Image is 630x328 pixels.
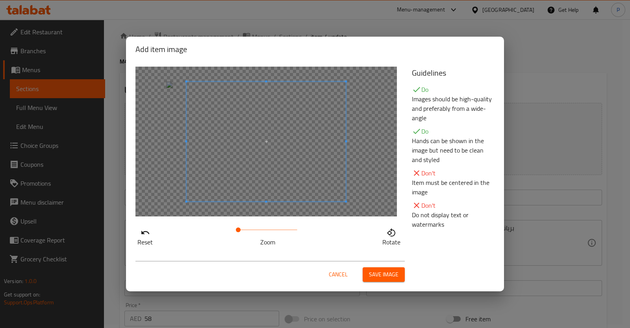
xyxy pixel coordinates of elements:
p: Don't [412,201,495,210]
button: Save image [363,267,405,282]
p: Rotate [382,237,400,247]
span: Save image [369,270,398,280]
p: Zoom [238,237,297,247]
p: Reset [137,237,153,247]
p: Images should be high-quality and preferably from a wide-angle [412,94,495,123]
p: Do [412,127,495,136]
p: Item must be centered in the image [412,178,495,197]
p: Hands can be shown in the image but need to be clean and styled [412,136,495,164]
p: Do [412,85,495,94]
h2: Add item image [135,43,495,56]
button: Cancel [326,267,351,282]
span: Cancel [329,270,348,280]
button: Reset [135,226,155,246]
p: Don't [412,168,495,178]
button: Rotate [380,226,402,246]
p: Do not display text or watermarks [412,210,495,229]
h5: Guidelines [412,67,495,79]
